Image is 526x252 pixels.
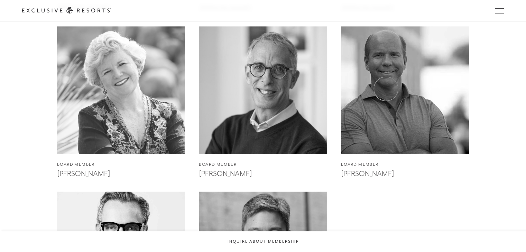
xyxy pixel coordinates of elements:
h4: Board Member [57,161,185,168]
h3: [PERSON_NAME] [199,168,327,178]
a: Board Member[PERSON_NAME] [341,27,469,178]
button: Open navigation [495,8,504,13]
h3: [PERSON_NAME] [57,168,185,178]
a: Board Member[PERSON_NAME] [57,27,185,178]
h3: [PERSON_NAME] [341,168,469,178]
h4: Board Member [199,161,327,168]
iframe: Qualified Messenger [494,220,526,252]
a: Board Member[PERSON_NAME] [199,27,327,178]
h4: Board Member [341,161,469,168]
